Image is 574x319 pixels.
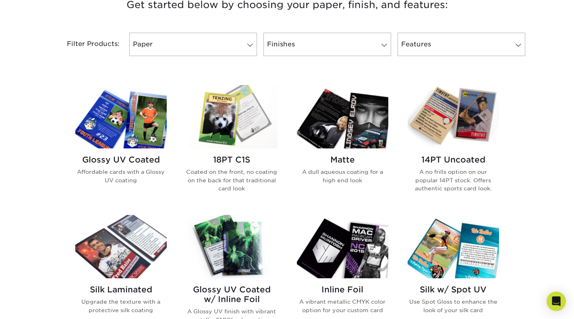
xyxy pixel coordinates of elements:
a: Glossy UV Coated Trading Cards Glossy UV Coated Affordable cards with a Glossy UV coating [75,85,167,205]
img: Glossy UV Coated Trading Cards [75,85,167,148]
img: Inline Foil Trading Cards [297,215,388,278]
img: Silk Laminated Trading Cards [75,215,167,278]
p: Upgrade the texture with a protective silk coating [75,298,167,314]
img: 14PT Uncoated Trading Cards [408,85,499,148]
h2: Silk Laminated [75,285,167,294]
img: Glossy UV Coated w/ Inline Foil Trading Cards [186,215,278,278]
div: Filter Products: [46,33,126,56]
p: Affordable cards with a Glossy UV coating [75,168,167,184]
p: A dull aqueous coating for a high end look [297,168,388,184]
h2: Silk w/ Spot UV [408,285,499,294]
img: Silk w/ Spot UV Trading Cards [408,215,499,278]
iframe: Google Customer Reviews [2,294,68,316]
a: Features [398,33,525,56]
h2: 14PT Uncoated [408,155,499,165]
a: 18PT C1S Trading Cards 18PT C1S Coated on the front, no coating on the back for that traditional ... [186,85,278,205]
p: Coated on the front, no coating on the back for that traditional card look [186,168,278,192]
div: Open Intercom Messenger [547,292,566,311]
h2: 18PT C1S [186,155,278,165]
a: 14PT Uncoated Trading Cards 14PT Uncoated A no frills option on our popular 14PT stock. Offers au... [408,85,499,205]
p: A no frills option on our popular 14PT stock. Offers authentic sports card look. [408,168,499,192]
h2: Glossy UV Coated w/ Inline Foil [186,285,278,304]
a: Matte Trading Cards Matte A dull aqueous coating for a high end look [297,85,388,205]
h2: Glossy UV Coated [75,155,167,165]
h2: Inline Foil [297,285,388,294]
p: Use Spot Gloss to enhance the look of your silk card [408,298,499,314]
h2: Matte [297,155,388,165]
a: Paper [129,33,257,56]
a: Finishes [263,33,391,56]
img: 18PT C1S Trading Cards [186,85,278,148]
p: A vibrant metallic CMYK color option for your custom card [297,298,388,314]
img: Matte Trading Cards [297,85,388,148]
